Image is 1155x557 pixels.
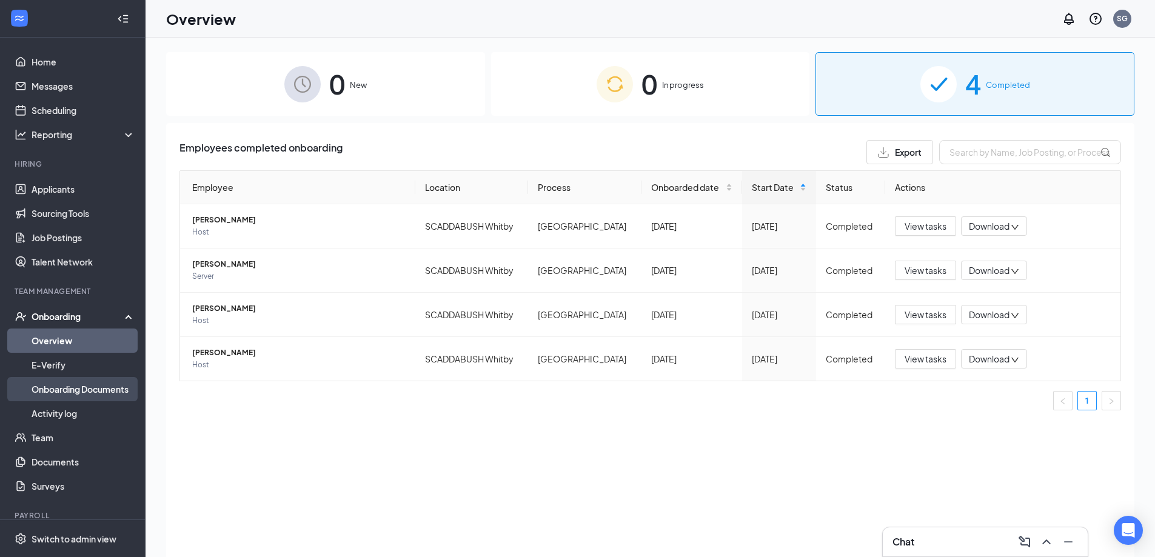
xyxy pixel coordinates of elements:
[15,159,133,169] div: Hiring
[895,305,956,324] button: View tasks
[1015,532,1034,552] button: ComposeMessage
[1037,532,1056,552] button: ChevronUp
[32,201,135,225] a: Sourcing Tools
[32,177,135,201] a: Applicants
[826,219,875,233] div: Completed
[32,474,135,498] a: Surveys
[1061,535,1076,549] svg: Minimize
[969,264,1009,277] span: Download
[528,248,641,293] td: [GEOGRAPHIC_DATA]
[117,13,129,25] svg: Collapse
[752,264,806,277] div: [DATE]
[885,171,1120,204] th: Actions
[866,140,933,164] button: Export
[528,337,641,381] td: [GEOGRAPHIC_DATA]
[752,219,806,233] div: [DATE]
[1053,391,1073,410] li: Previous Page
[32,533,116,545] div: Switch to admin view
[969,220,1009,233] span: Download
[986,79,1030,91] span: Completed
[651,264,733,277] div: [DATE]
[1108,398,1115,405] span: right
[651,219,733,233] div: [DATE]
[651,308,733,321] div: [DATE]
[895,148,922,156] span: Export
[641,63,657,105] span: 0
[816,171,885,204] th: Status
[32,450,135,474] a: Documents
[180,171,415,204] th: Employee
[192,226,406,238] span: Host
[32,50,135,74] a: Home
[32,98,135,122] a: Scheduling
[415,204,529,248] td: SCADDABUSH Whitby
[192,359,406,371] span: Host
[15,510,133,521] div: Payroll
[1011,356,1019,364] span: down
[969,309,1009,321] span: Download
[651,352,733,365] div: [DATE]
[1114,516,1143,545] div: Open Intercom Messenger
[32,377,135,401] a: Onboarding Documents
[895,349,956,369] button: View tasks
[15,128,27,141] svg: Analysis
[192,315,406,327] span: Host
[13,12,25,24] svg: WorkstreamLogo
[528,293,641,337] td: [GEOGRAPHIC_DATA]
[15,310,27,322] svg: UserCheck
[192,347,406,359] span: [PERSON_NAME]
[32,353,135,377] a: E-Verify
[1059,398,1066,405] span: left
[415,293,529,337] td: SCADDABUSH Whitby
[1011,223,1019,232] span: down
[350,79,367,91] span: New
[32,225,135,250] a: Job Postings
[826,352,875,365] div: Completed
[32,250,135,274] a: Talent Network
[895,216,956,236] button: View tasks
[1117,13,1128,24] div: SG
[1053,391,1073,410] button: left
[415,248,529,293] td: SCADDABUSH Whitby
[32,425,135,450] a: Team
[651,181,724,194] span: Onboarded date
[939,140,1121,164] input: Search by Name, Job Posting, or Process
[32,401,135,425] a: Activity log
[1017,535,1032,549] svg: ComposeMessage
[905,219,946,233] span: View tasks
[1011,267,1019,276] span: down
[179,140,343,164] span: Employees completed onboarding
[32,310,125,322] div: Onboarding
[1078,392,1096,410] a: 1
[1059,532,1078,552] button: Minimize
[1077,391,1097,410] li: 1
[528,204,641,248] td: [GEOGRAPHIC_DATA]
[895,261,956,280] button: View tasks
[32,329,135,353] a: Overview
[192,214,406,226] span: [PERSON_NAME]
[415,171,529,204] th: Location
[969,353,1009,365] span: Download
[32,74,135,98] a: Messages
[826,308,875,321] div: Completed
[166,8,236,29] h1: Overview
[752,308,806,321] div: [DATE]
[1011,312,1019,320] span: down
[662,79,704,91] span: In progress
[15,533,27,545] svg: Settings
[329,63,345,105] span: 0
[192,270,406,282] span: Server
[752,181,797,194] span: Start Date
[905,308,946,321] span: View tasks
[965,63,981,105] span: 4
[528,171,641,204] th: Process
[1039,535,1054,549] svg: ChevronUp
[32,128,136,141] div: Reporting
[641,171,743,204] th: Onboarded date
[826,264,875,277] div: Completed
[752,352,806,365] div: [DATE]
[892,535,914,549] h3: Chat
[1102,391,1121,410] button: right
[1102,391,1121,410] li: Next Page
[192,258,406,270] span: [PERSON_NAME]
